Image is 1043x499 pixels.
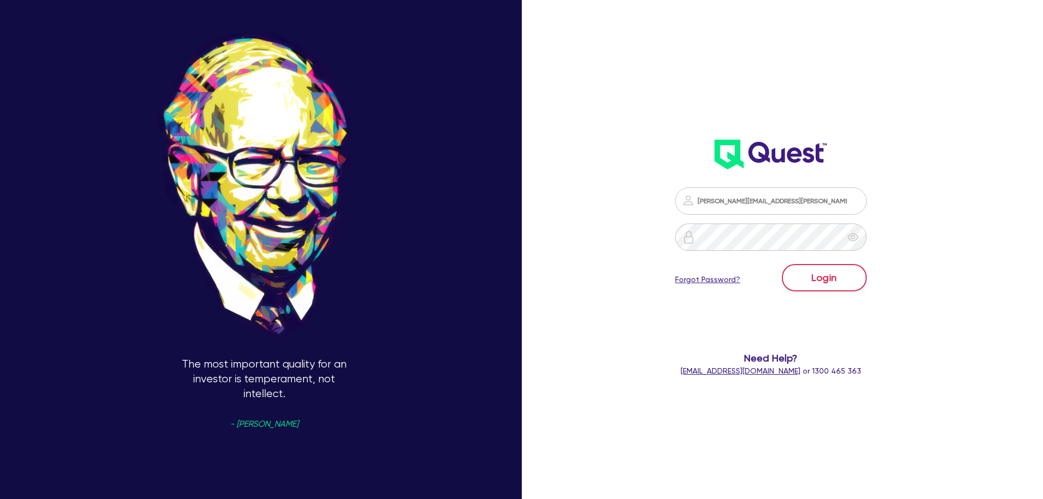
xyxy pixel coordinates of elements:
[681,366,861,375] span: or 1300 465 363
[631,351,911,365] span: Need Help?
[681,366,800,375] a: [EMAIL_ADDRESS][DOMAIN_NAME]
[714,140,827,169] img: wH2k97JdezQIQAAAABJRU5ErkJggg==
[682,231,695,244] img: icon-password
[675,187,867,215] input: Email address
[682,194,695,207] img: icon-password
[230,420,298,428] span: - [PERSON_NAME]
[848,232,858,243] span: eye
[675,274,740,285] a: Forgot Password?
[782,264,867,291] button: Login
